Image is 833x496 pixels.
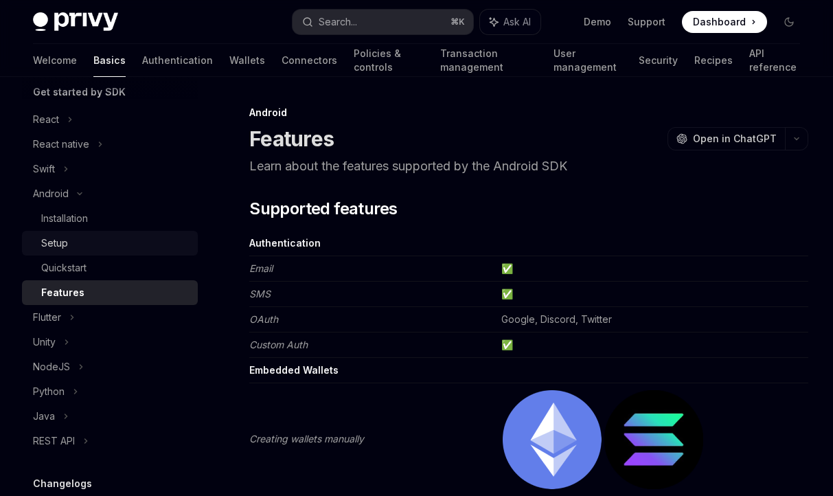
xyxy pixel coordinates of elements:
[33,12,118,32] img: dark logo
[33,383,65,400] div: Python
[249,198,397,220] span: Supported features
[41,210,88,227] div: Installation
[41,260,87,276] div: Quickstart
[33,136,89,153] div: React native
[503,15,531,29] span: Ask AI
[778,11,800,33] button: Toggle dark mode
[354,44,424,77] a: Policies & controls
[440,44,537,77] a: Transaction management
[249,288,271,300] em: SMS
[584,15,611,29] a: Demo
[33,475,92,492] h5: Changelogs
[749,44,800,77] a: API reference
[93,44,126,77] a: Basics
[22,280,198,305] a: Features
[22,231,198,256] a: Setup
[249,262,273,274] em: Email
[41,284,84,301] div: Features
[480,10,540,34] button: Ask AI
[33,334,56,350] div: Unity
[496,332,808,358] td: ✅
[249,433,364,444] em: Creating wallets manually
[693,15,746,29] span: Dashboard
[33,111,59,128] div: React
[249,339,308,350] em: Custom Auth
[293,10,474,34] button: Search...⌘K
[604,390,703,489] img: solana.png
[33,44,77,77] a: Welcome
[33,309,61,326] div: Flutter
[503,390,602,489] img: ethereum.png
[249,126,334,151] h1: Features
[693,132,777,146] span: Open in ChatGPT
[33,161,55,177] div: Swift
[639,44,678,77] a: Security
[41,235,68,251] div: Setup
[33,185,69,202] div: Android
[33,359,70,375] div: NodeJS
[22,206,198,231] a: Installation
[229,44,265,77] a: Wallets
[554,44,622,77] a: User management
[249,106,808,120] div: Android
[249,364,339,376] strong: Embedded Wallets
[694,44,733,77] a: Recipes
[667,127,785,150] button: Open in ChatGPT
[249,237,321,249] strong: Authentication
[22,256,198,280] a: Quickstart
[628,15,665,29] a: Support
[33,433,75,449] div: REST API
[282,44,337,77] a: Connectors
[496,256,808,282] td: ✅
[496,307,808,332] td: Google, Discord, Twitter
[142,44,213,77] a: Authentication
[319,14,357,30] div: Search...
[496,282,808,307] td: ✅
[682,11,767,33] a: Dashboard
[33,408,55,425] div: Java
[450,16,465,27] span: ⌘ K
[249,157,808,176] p: Learn about the features supported by the Android SDK
[249,313,278,325] em: OAuth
